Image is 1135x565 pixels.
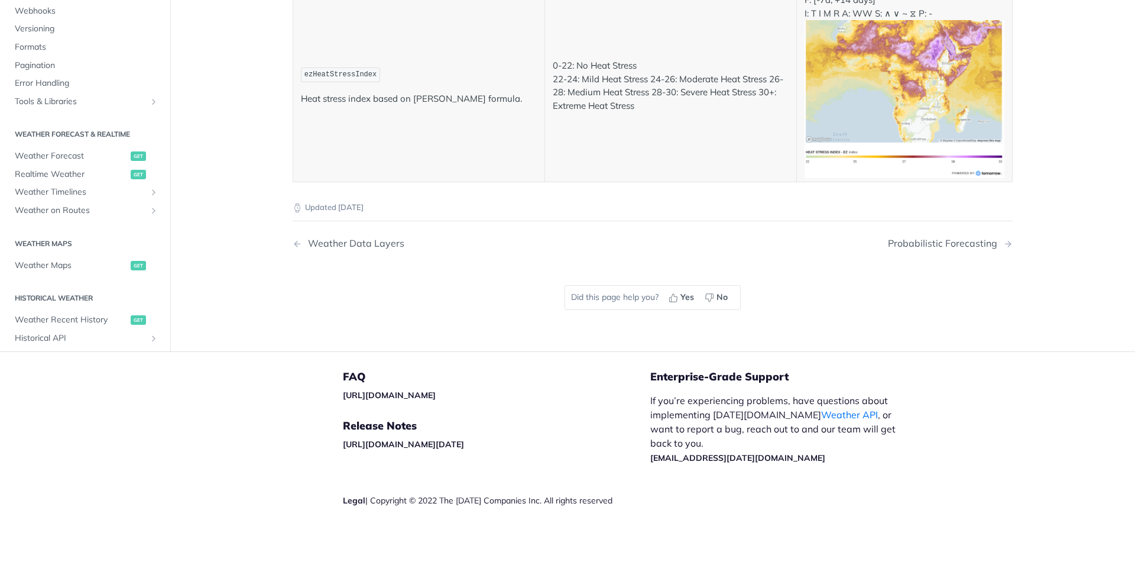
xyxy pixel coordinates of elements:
[9,92,161,110] a: Tools & LibrariesShow subpages for Tools & Libraries
[15,23,158,35] span: Versioning
[15,95,146,107] span: Tools & Libraries
[301,92,537,106] p: Heat stress index based on [PERSON_NAME] formula.
[293,202,1013,214] p: Updated [DATE]
[9,347,161,365] a: Historical Climate NormalsShow subpages for Historical Climate Normals
[293,238,601,249] a: Previous Page: Weather Data Layers
[293,226,1013,261] nav: Pagination Controls
[131,260,146,270] span: get
[9,311,161,329] a: Weather Recent Historyget
[15,78,158,89] span: Error Handling
[9,165,161,183] a: Realtime Weatherget
[9,38,161,56] a: Formats
[15,150,128,162] span: Weather Forecast
[9,238,161,248] h2: Weather Maps
[15,59,158,71] span: Pagination
[343,495,650,506] div: | Copyright © 2022 The [DATE] Companies Inc. All rights reserved
[15,259,128,271] span: Weather Maps
[888,238,1013,249] a: Next Page: Probabilistic Forecasting
[650,393,908,464] p: If you’re experiencing problems, have questions about implementing [DATE][DOMAIN_NAME] , or want ...
[343,439,464,450] a: [URL][DOMAIN_NAME][DATE]
[15,186,146,198] span: Weather Timelines
[680,291,694,304] span: Yes
[553,59,789,112] p: 0-22: No Heat Stress 22-24: Mild Heat Stress 24-26: Moderate Heat Stress 26-28: Medium Heat Stres...
[9,129,161,140] h2: Weather Forecast & realtime
[149,333,158,343] button: Show subpages for Historical API
[15,350,146,362] span: Historical Climate Normals
[650,453,825,463] a: [EMAIL_ADDRESS][DATE][DOMAIN_NAME]
[650,370,927,384] h5: Enterprise-Grade Support
[9,147,161,165] a: Weather Forecastget
[15,5,158,17] span: Webhooks
[302,238,404,249] div: Weather Data Layers
[149,206,158,215] button: Show subpages for Weather on Routes
[805,92,1004,104] span: Expand image
[343,419,650,433] h5: Release Notes
[9,293,161,304] h2: Historical Weather
[9,56,161,74] a: Pagination
[9,329,161,347] a: Historical APIShow subpages for Historical API
[304,70,377,79] span: ezHeatStressIndex
[15,41,158,53] span: Formats
[15,314,128,326] span: Weather Recent History
[9,202,161,219] a: Weather on RoutesShow subpages for Weather on Routes
[15,332,146,344] span: Historical API
[131,315,146,325] span: get
[888,238,1003,249] div: Probabilistic Forecasting
[664,289,701,306] button: Yes
[565,285,741,310] div: Did this page help you?
[131,151,146,161] span: get
[701,289,734,306] button: No
[15,205,146,217] span: Weather on Routes
[343,495,365,506] a: Legal
[15,168,128,180] span: Realtime Weather
[9,183,161,201] a: Weather TimelinesShow subpages for Weather Timelines
[343,390,436,401] a: [URL][DOMAIN_NAME]
[9,20,161,38] a: Versioning
[343,370,650,384] h5: FAQ
[149,188,158,197] button: Show subpages for Weather Timelines
[131,169,146,179] span: get
[9,2,161,20] a: Webhooks
[821,409,878,421] a: Weather API
[716,291,728,304] span: No
[149,96,158,106] button: Show subpages for Tools & Libraries
[9,256,161,274] a: Weather Mapsget
[9,75,161,92] a: Error Handling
